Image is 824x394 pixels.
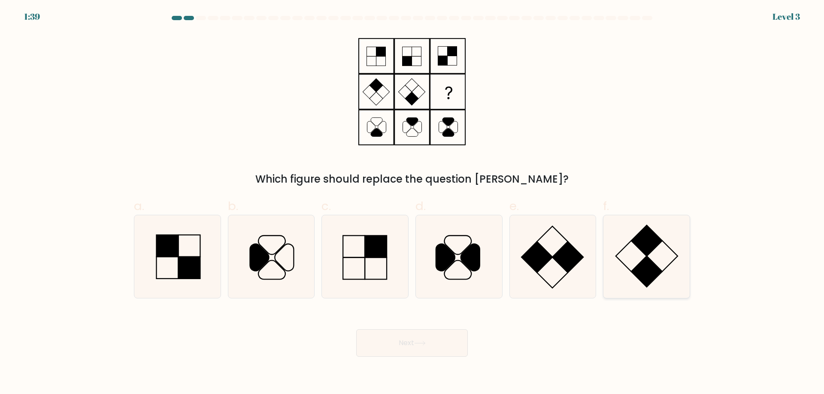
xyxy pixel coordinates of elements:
[356,329,468,357] button: Next
[603,198,609,214] span: f.
[134,198,144,214] span: a.
[772,10,800,23] div: Level 3
[228,198,238,214] span: b.
[415,198,426,214] span: d.
[24,10,40,23] div: 1:39
[321,198,331,214] span: c.
[509,198,519,214] span: e.
[139,171,685,187] div: Which figure should replace the question [PERSON_NAME]?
